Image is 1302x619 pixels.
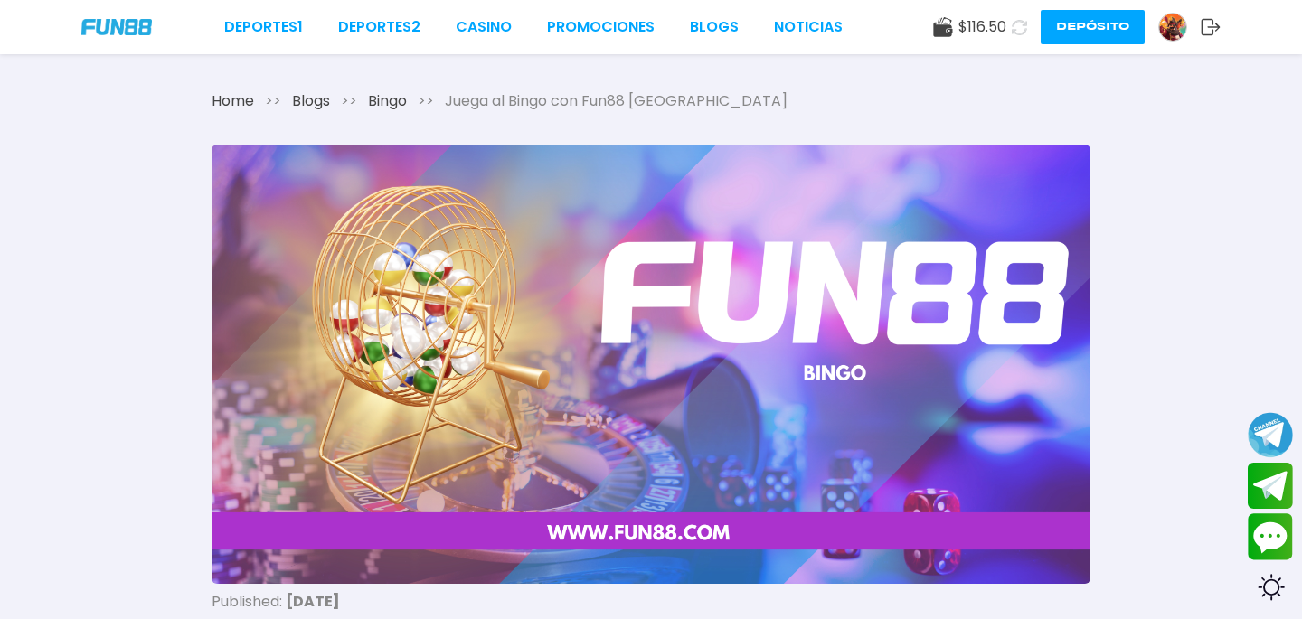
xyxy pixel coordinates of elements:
img: Company Logo [81,19,152,34]
span: Bingo [368,90,407,112]
span: $ 116.50 [958,16,1006,38]
button: Join telegram channel [1248,411,1293,458]
img: Juega al Bingo con Fun88 México [212,145,1090,584]
button: Join telegram [1248,463,1293,510]
a: Home [212,90,254,112]
button: Depósito [1041,10,1145,44]
a: Deportes2 [338,16,420,38]
a: NOTICIAS [774,16,843,38]
span: Juega al Bingo con Fun88 [GEOGRAPHIC_DATA] [445,90,788,112]
a: Promociones [547,16,655,38]
img: Avatar [1159,14,1186,41]
a: Blogs [292,90,330,112]
button: Contact customer service [1248,513,1293,560]
span: Published: [212,591,340,612]
a: Avatar [1158,13,1201,42]
b: [DATE] [286,591,340,612]
a: Deportes1 [224,16,303,38]
span: >> [265,90,281,112]
span: >> [341,90,357,112]
span: >> [418,90,434,112]
div: Switch theme [1248,565,1293,610]
a: CASINO [456,16,512,38]
a: BLOGS [690,16,739,38]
